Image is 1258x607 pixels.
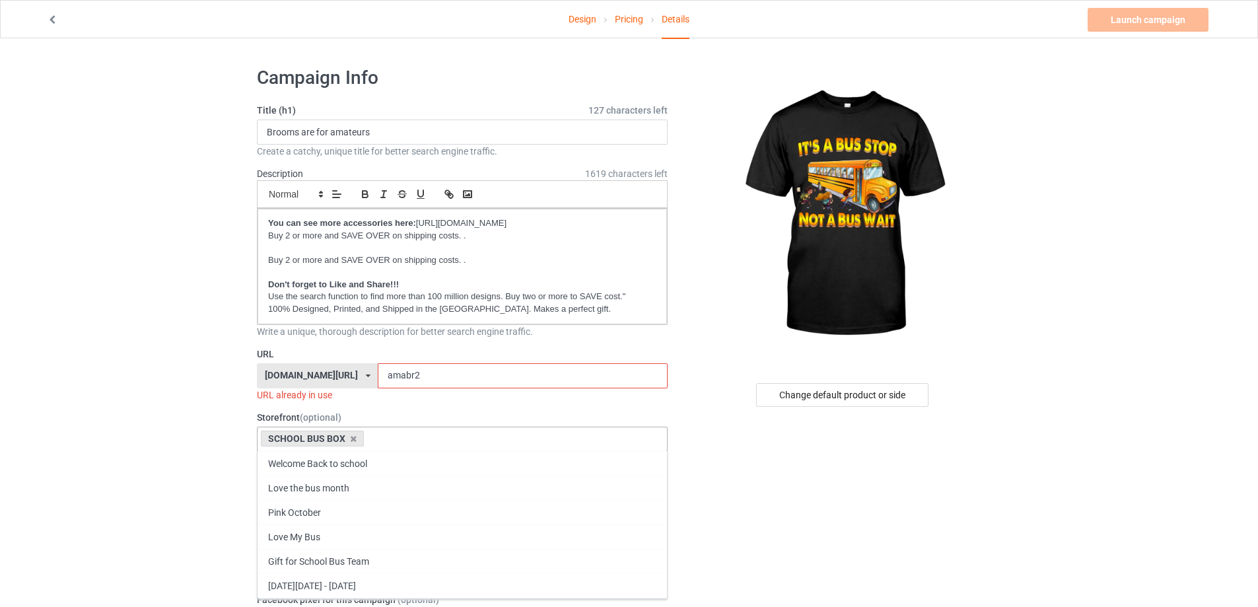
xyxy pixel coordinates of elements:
[585,167,668,180] span: 1619 characters left
[615,1,643,38] a: Pricing
[588,104,668,117] span: 127 characters left
[268,303,656,316] p: 100% Designed, Printed, and Shipped in the [GEOGRAPHIC_DATA]. Makes a perfect gift.
[258,451,667,476] div: Welcome Back to school
[258,573,667,598] div: [DATE][DATE] - [DATE]
[257,388,668,402] div: URL already in use
[257,168,303,179] label: Description
[756,383,928,407] div: Change default product or side
[662,1,689,39] div: Details
[268,217,656,230] p: [URL][DOMAIN_NAME]
[257,145,668,158] div: Create a catchy, unique title for better search engine traffic.
[258,500,667,524] div: Pink October
[258,476,667,500] div: Love the bus month
[268,291,656,303] p: Use the search function to find more than 100 million designs. Buy two or more to SAVE cost."
[268,218,416,228] strong: You can see more accessories here:
[257,325,668,338] div: Write a unique, thorough description for better search engine traffic.
[257,66,668,90] h1: Campaign Info
[257,104,668,117] label: Title (h1)
[258,549,667,573] div: Gift for School Bus Team
[257,347,668,361] label: URL
[258,524,667,549] div: Love My Bus
[268,254,656,267] p: Buy 2 or more and SAVE OVER on shipping costs. .
[265,371,358,380] div: [DOMAIN_NAME][URL]
[268,230,656,242] p: Buy 2 or more and SAVE OVER on shipping costs. .
[569,1,596,38] a: Design
[261,431,364,446] div: SCHOOL BUS BOX
[257,593,668,606] label: Facebook pixel for this campaign
[268,279,399,289] strong: Don't forget to Like and Share!!!
[257,411,668,424] label: Storefront
[398,594,439,605] span: (optional)
[300,412,341,423] span: (optional)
